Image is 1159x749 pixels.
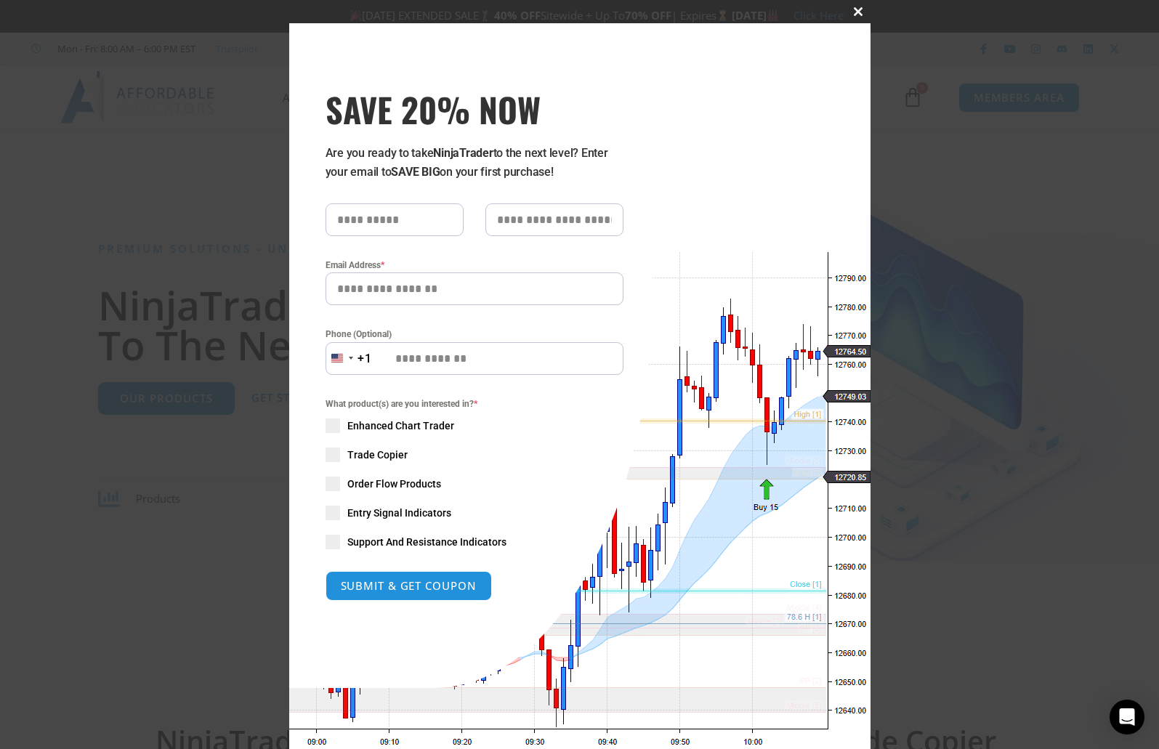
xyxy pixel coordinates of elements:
[347,506,451,520] span: Entry Signal Indicators
[358,349,372,368] div: +1
[326,342,372,375] button: Selected country
[326,89,623,129] span: SAVE 20% NOW
[347,535,506,549] span: Support And Resistance Indicators
[326,397,623,411] span: What product(s) are you interested in?
[326,418,623,433] label: Enhanced Chart Trader
[326,477,623,491] label: Order Flow Products
[326,535,623,549] label: Support And Resistance Indicators
[326,506,623,520] label: Entry Signal Indicators
[326,258,623,272] label: Email Address
[347,418,454,433] span: Enhanced Chart Trader
[347,477,441,491] span: Order Flow Products
[347,448,408,462] span: Trade Copier
[1110,700,1144,734] div: Open Intercom Messenger
[391,165,440,179] strong: SAVE BIG
[326,144,623,182] p: Are you ready to take to the next level? Enter your email to on your first purchase!
[326,327,623,341] label: Phone (Optional)
[326,571,492,601] button: SUBMIT & GET COUPON
[326,448,623,462] label: Trade Copier
[433,146,493,160] strong: NinjaTrader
